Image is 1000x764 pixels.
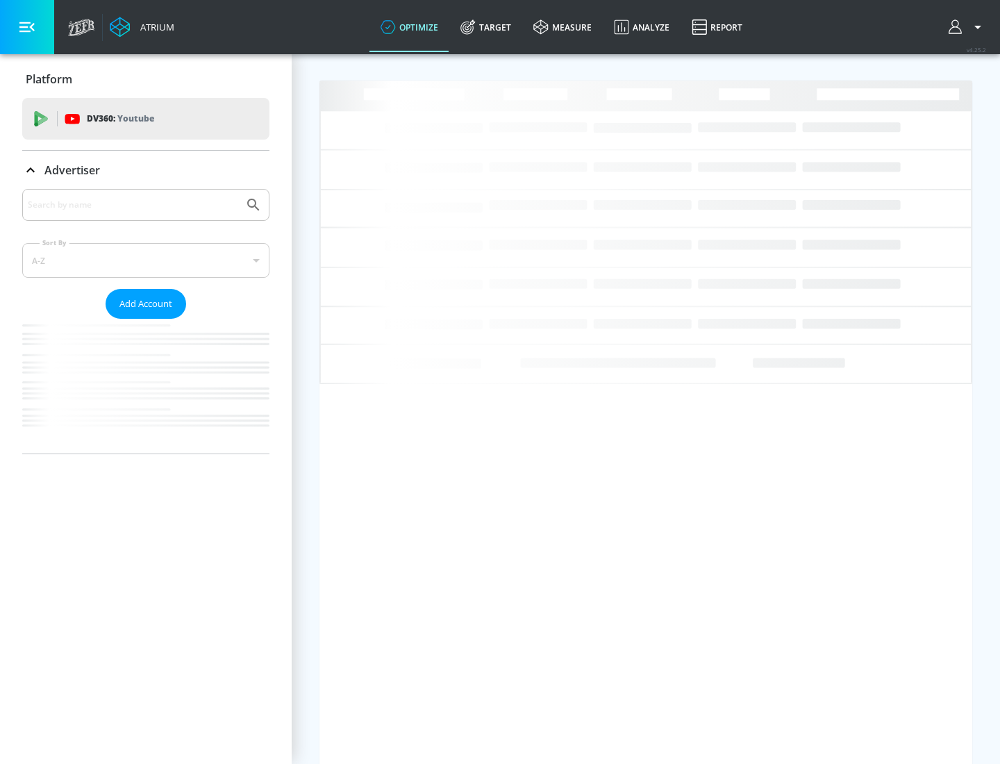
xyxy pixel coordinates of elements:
p: Youtube [117,111,154,126]
p: DV360: [87,111,154,126]
a: Target [449,2,522,52]
div: Atrium [135,21,174,33]
div: Advertiser [22,189,269,454]
div: A-Z [22,243,269,278]
a: optimize [369,2,449,52]
a: Atrium [110,17,174,38]
div: Platform [22,60,269,99]
span: Add Account [119,296,172,312]
button: Add Account [106,289,186,319]
span: v 4.25.2 [967,46,986,53]
nav: list of Advertiser [22,319,269,454]
a: measure [522,2,603,52]
input: Search by name [28,196,238,214]
p: Platform [26,72,72,87]
div: DV360: Youtube [22,98,269,140]
a: Analyze [603,2,681,52]
div: Advertiser [22,151,269,190]
label: Sort By [40,238,69,247]
a: Report [681,2,753,52]
p: Advertiser [44,163,100,178]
